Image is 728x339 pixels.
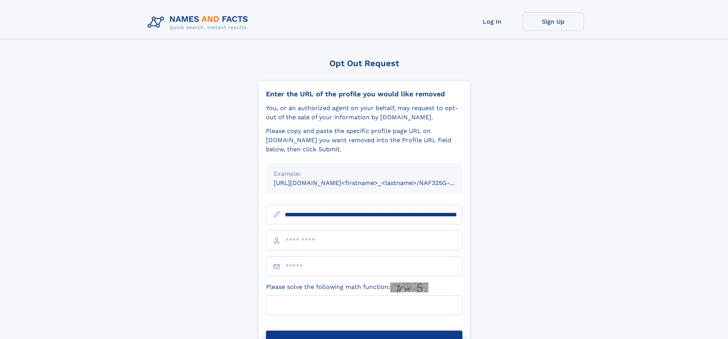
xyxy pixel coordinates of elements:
[523,12,584,31] a: Sign Up
[462,12,523,31] a: Log In
[274,169,455,178] div: Example:
[258,58,470,68] div: Opt Out Request
[266,104,462,122] div: You, or an authorized agent on your behalf, may request to opt-out of the sale of your informatio...
[274,179,477,187] small: [URL][DOMAIN_NAME]<firstname>_<lastname>/NAF325G-xxxxxxxx
[266,90,462,98] div: Enter the URL of the profile you would like removed
[266,282,428,292] label: Please solve the following math function:
[144,12,255,33] img: Logo Names and Facts
[266,127,462,154] div: Please copy and paste the specific profile page URL on [DOMAIN_NAME] you want removed into the Pr...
